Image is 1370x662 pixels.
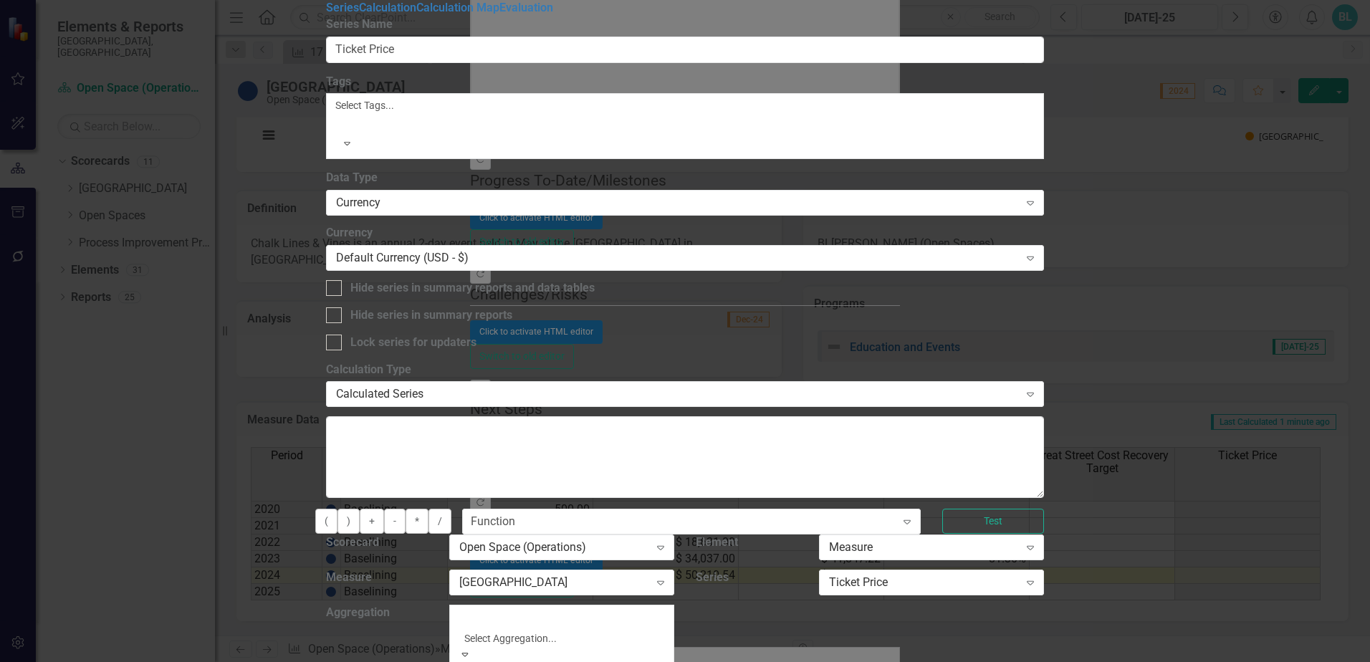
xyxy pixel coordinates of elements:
[336,195,1019,211] div: Currency
[350,335,476,351] div: Lock series for updaters
[829,539,1019,556] div: Measure
[326,37,1045,63] input: Series Name
[696,570,729,586] label: Series
[326,74,1045,90] label: Tags
[326,170,1045,186] label: Data Type
[326,1,359,14] a: Series
[326,534,379,551] label: Scorecard
[360,509,384,534] button: +
[459,539,649,556] div: Open Space (Operations)
[350,280,595,297] div: Hide series in summary reports and data tables
[359,1,416,14] a: Calculation
[350,307,512,324] div: Hide series in summary reports
[337,509,360,534] button: )
[464,631,608,646] div: Select Aggregation...
[336,386,1019,403] div: Calculated Series
[384,509,406,534] button: -
[459,575,649,591] div: [GEOGRAPHIC_DATA]
[942,509,1044,534] button: Test
[326,570,372,586] label: Measure
[416,1,499,14] a: Calculation Map
[829,575,1019,591] div: Ticket Price
[471,514,515,530] div: Function
[428,509,451,534] button: /
[335,98,1035,112] div: Select Tags...
[336,250,1019,267] div: Default Currency (USD - $)
[499,1,553,14] a: Evaluation
[326,605,390,621] label: Aggregation
[326,225,1045,241] label: Currency
[326,16,1045,33] label: Series Name
[326,362,1045,378] label: Calculation Type
[315,509,337,534] button: (
[696,534,738,551] label: Element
